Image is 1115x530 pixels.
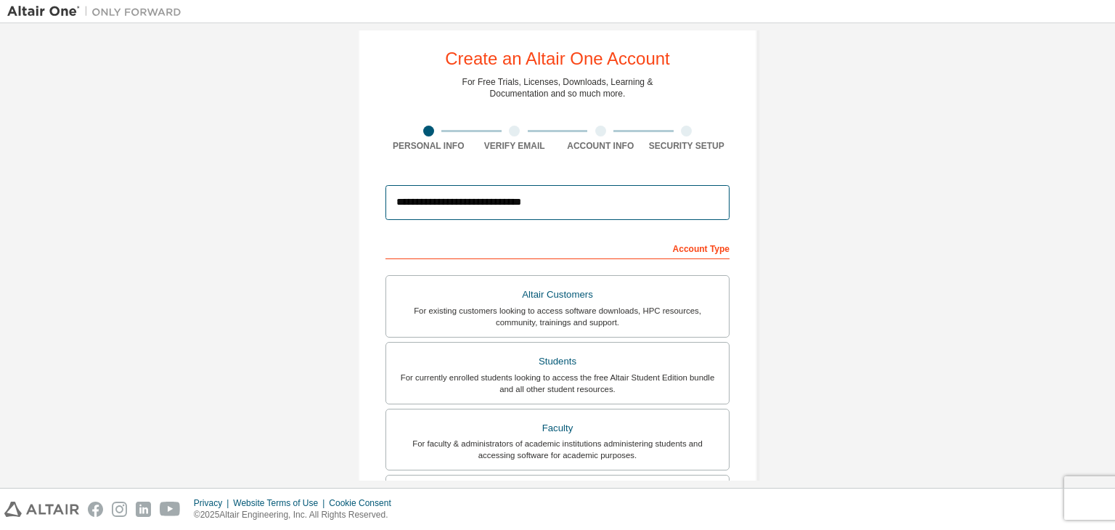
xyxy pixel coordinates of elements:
img: altair_logo.svg [4,502,79,517]
img: instagram.svg [112,502,127,517]
div: For currently enrolled students looking to access the free Altair Student Edition bundle and all ... [395,372,720,395]
div: Account Type [385,236,730,259]
img: youtube.svg [160,502,181,517]
div: Verify Email [472,140,558,152]
div: Altair Customers [395,285,720,305]
div: Privacy [194,497,233,509]
div: Personal Info [385,140,472,152]
div: For existing customers looking to access software downloads, HPC resources, community, trainings ... [395,305,720,328]
div: For faculty & administrators of academic institutions administering students and accessing softwa... [395,438,720,461]
img: facebook.svg [88,502,103,517]
div: Website Terms of Use [233,497,329,509]
div: Create an Altair One Account [445,50,670,68]
div: Cookie Consent [329,497,399,509]
div: Faculty [395,418,720,439]
div: For Free Trials, Licenses, Downloads, Learning & Documentation and so much more. [462,76,653,99]
div: Security Setup [644,140,730,152]
img: linkedin.svg [136,502,151,517]
p: © 2025 Altair Engineering, Inc. All Rights Reserved. [194,509,400,521]
div: Account Info [557,140,644,152]
img: Altair One [7,4,189,19]
div: Students [395,351,720,372]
